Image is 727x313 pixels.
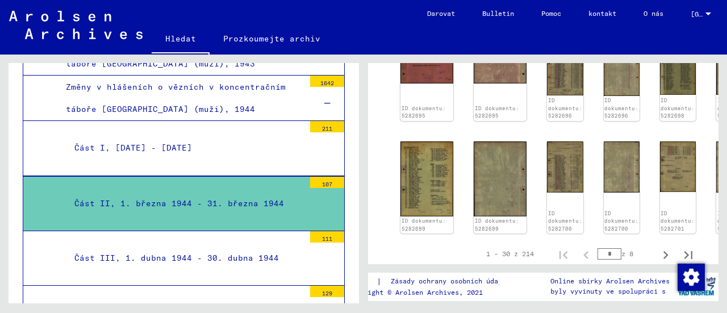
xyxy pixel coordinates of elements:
[320,80,334,87] font: 1642
[322,290,332,297] font: 129
[210,25,334,52] a: Prozkoumejte archiv
[621,250,633,258] font: z 8
[588,9,616,18] font: kontakt
[677,243,700,265] button: Poslední stránka
[322,181,332,188] font: 107
[74,143,192,153] font: Část I, [DATE] - [DATE]
[152,25,210,55] a: Hledat
[474,45,527,84] img: 002.jpg
[547,141,583,193] img: 001.jpg
[427,9,455,18] font: Darovat
[661,210,695,232] a: ID dokumentu: 5282701
[675,272,718,301] img: yv_logo.png
[474,141,527,216] img: 002.jpg
[550,277,670,285] font: Online sbírky Arolsen Archives
[548,97,582,119] a: ID dokumentu: 5282696
[223,34,320,44] font: Prozkoumejte archiv
[400,45,453,84] img: 001.jpg
[604,97,638,119] a: ID dokumentu: 5282696
[348,288,483,297] font: Copyright © Arolsen Archives, 2021
[678,264,705,291] img: Změna souhlasu
[550,287,666,295] font: byly vyvinuty ve spolupráci s
[377,276,382,286] font: |
[74,253,279,263] font: Část III, 1. dubna 1944 - 30. dubna 1944
[547,45,583,95] img: 001.jpg
[661,97,695,119] a: ID dokumentu: 5282698
[382,276,520,287] a: Zásady ochrany osobních údajů
[660,141,696,193] img: 001.jpg
[402,218,446,232] a: ID dokumentu: 5282699
[541,9,561,18] font: Pomoc
[66,82,286,114] font: Změny v hlášeních o vězních v koncentračním táboře [GEOGRAPHIC_DATA] (muži), 1944
[391,277,506,285] font: Zásady ochrany osobních údajů
[400,141,453,216] img: 001.jpg
[165,34,196,44] font: Hledat
[644,9,663,18] font: O nás
[654,243,677,265] button: Další stránka
[486,249,534,258] font: 1 – 30 z 214
[575,243,598,265] button: Předchozí stránka
[402,105,446,119] a: ID dokumentu: 5282695
[475,105,519,119] a: ID dokumentu: 5282695
[66,36,286,68] font: Změny v hlášeních o vězních v koncentračním táboře [GEOGRAPHIC_DATA] (muži), 1943
[322,125,332,132] font: 211
[9,11,143,39] img: Arolsen_neg.svg
[552,243,575,265] button: První stránka
[482,9,514,18] font: Bulletin
[604,45,640,96] img: 002.jpg
[74,198,284,208] font: Část II, 1. března 1944 - 31. března 1944
[604,141,640,193] img: 002.jpg
[322,235,332,243] font: 111
[604,210,638,232] a: ID dokumentu: 5282700
[548,210,582,232] a: ID dokumentu: 5282700
[475,218,519,232] a: ID dokumentu: 5282699
[660,45,696,95] img: 001.jpg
